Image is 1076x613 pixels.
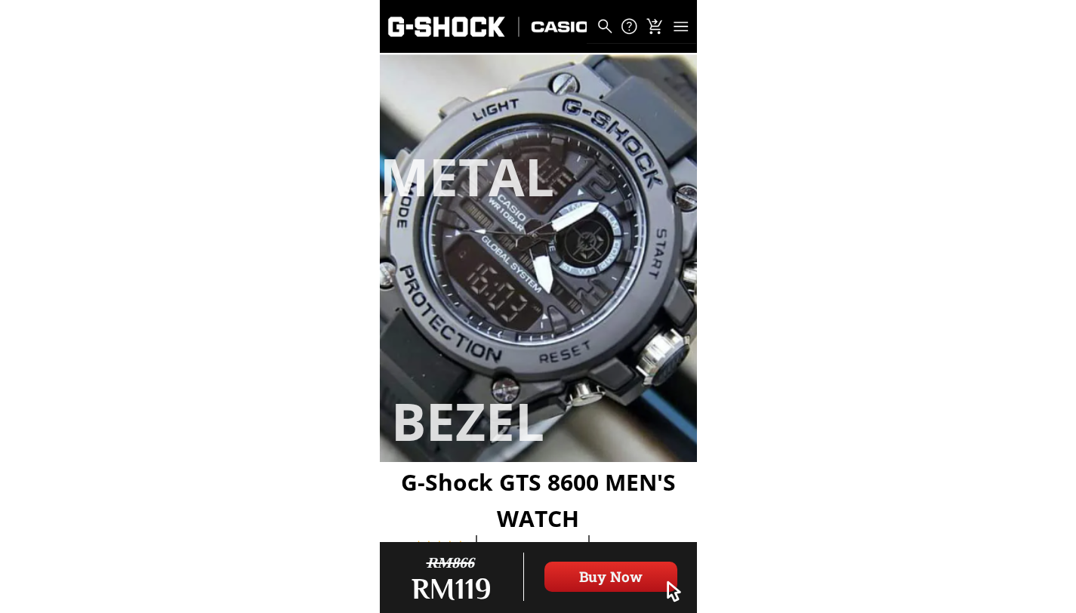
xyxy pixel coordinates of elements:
[380,134,559,217] h3: METAL
[427,554,474,571] span: RM866
[483,537,587,559] h3: 252.368 Sold
[391,537,414,559] h3: 4.9
[373,566,530,613] h3: RM119
[391,379,570,462] h3: BEZEL
[394,464,682,537] h3: G-Shock GTS 8600 MEN'S WATCH
[544,562,677,592] p: Buy Now
[600,537,707,559] h3: 82638 Reviews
